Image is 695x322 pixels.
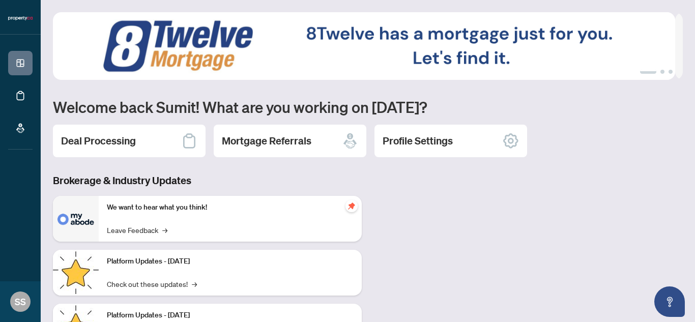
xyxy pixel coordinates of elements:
[107,224,167,236] a: Leave Feedback→
[53,196,99,242] img: We want to hear what you think!
[107,202,354,213] p: We want to hear what you think!
[222,134,311,148] h2: Mortgage Referrals
[660,70,664,74] button: 2
[15,295,26,309] span: SS
[107,278,197,289] a: Check out these updates!→
[162,224,167,236] span: →
[640,70,656,74] button: 1
[345,200,358,212] span: pushpin
[383,134,453,148] h2: Profile Settings
[654,286,685,317] button: Open asap
[61,134,136,148] h2: Deal Processing
[53,12,675,80] img: Slide 0
[107,256,354,267] p: Platform Updates - [DATE]
[192,278,197,289] span: →
[107,310,354,321] p: Platform Updates - [DATE]
[53,250,99,296] img: Platform Updates - July 21, 2025
[8,15,33,21] img: logo
[53,97,683,116] h1: Welcome back Sumit! What are you working on [DATE]?
[53,173,362,188] h3: Brokerage & Industry Updates
[669,70,673,74] button: 3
